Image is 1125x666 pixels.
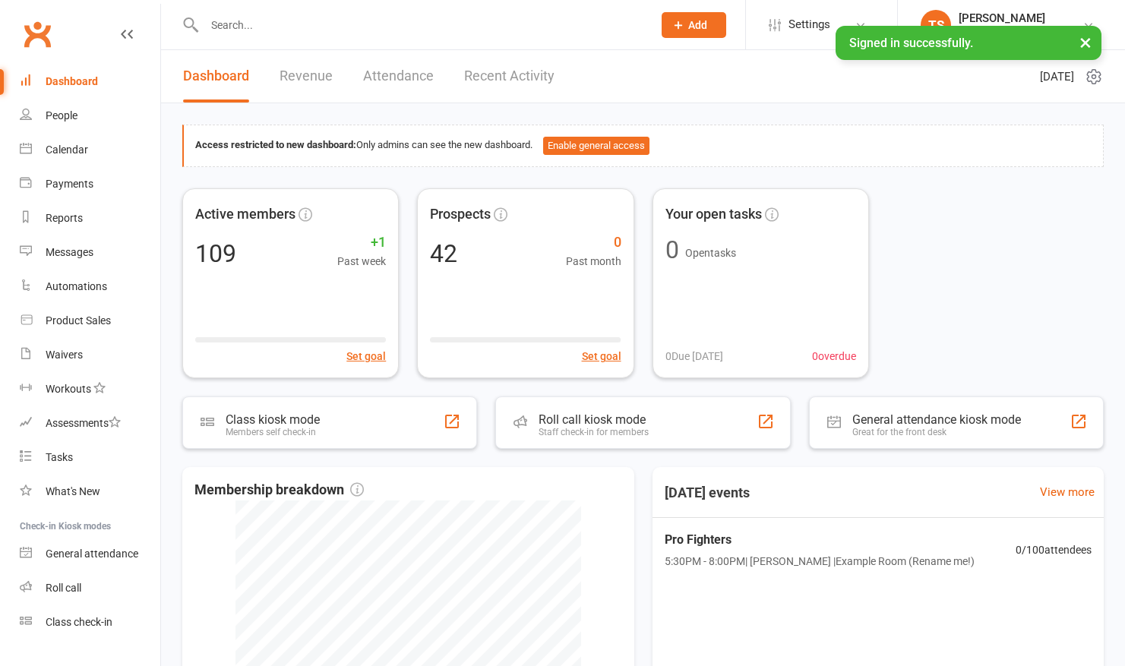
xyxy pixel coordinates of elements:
div: Tasks [46,451,73,463]
a: Product Sales [20,304,160,338]
span: 0 [566,232,621,254]
div: 0 [665,238,679,262]
button: × [1072,26,1099,58]
div: Assessments [46,417,121,429]
div: Dashboard [46,75,98,87]
button: Set goal [346,348,386,365]
div: Reports [46,212,83,224]
div: General attendance kiosk mode [852,412,1021,427]
a: Waivers [20,338,160,372]
div: [PERSON_NAME] Gym [959,25,1064,39]
span: Add [688,19,707,31]
div: Workouts [46,383,91,395]
div: Messages [46,246,93,258]
div: Calendar [46,144,88,156]
a: Payments [20,167,160,201]
div: Class check-in [46,616,112,628]
a: Recent Activity [464,50,555,103]
a: Attendance [363,50,434,103]
strong: Access restricted to new dashboard: [195,139,356,150]
span: Open tasks [685,247,736,259]
a: Assessments [20,406,160,440]
a: What's New [20,475,160,509]
span: Membership breakdown [194,479,364,501]
a: Workouts [20,372,160,406]
span: Your open tasks [665,204,762,226]
a: Messages [20,235,160,270]
div: Great for the front desk [852,427,1021,437]
div: Members self check-in [226,427,320,437]
div: General attendance [46,548,138,560]
a: View more [1040,483,1095,501]
a: Automations [20,270,160,304]
a: Calendar [20,133,160,167]
span: 0 overdue [812,348,856,365]
div: Staff check-in for members [539,427,649,437]
span: +1 [337,232,386,254]
div: 109 [195,241,236,266]
div: TS [921,10,951,40]
a: Revenue [280,50,333,103]
div: Roll call [46,582,81,594]
span: Prospects [430,204,491,226]
button: Set goal [582,348,621,365]
div: What's New [46,485,100,497]
div: Only admins can see the new dashboard. [195,137,1092,155]
button: Enable general access [543,137,649,155]
span: Past month [566,253,621,270]
a: Dashboard [183,50,249,103]
span: 5:30PM - 8:00PM | [PERSON_NAME] | Example Room (Rename me!) [665,553,975,570]
div: 42 [430,241,457,266]
span: [DATE] [1040,68,1074,86]
div: Automations [46,280,107,292]
span: Active members [195,204,295,226]
span: Settings [788,8,830,42]
a: General attendance kiosk mode [20,537,160,571]
a: Reports [20,201,160,235]
span: Past week [337,253,386,270]
input: Search... [200,14,642,36]
span: 0 Due [DATE] [665,348,723,365]
a: Class kiosk mode [20,605,160,639]
button: Add [662,12,726,38]
div: Payments [46,178,93,190]
a: Tasks [20,440,160,475]
a: Clubworx [18,15,56,53]
div: Class kiosk mode [226,412,320,427]
span: 0 / 100 attendees [1016,541,1092,558]
a: Dashboard [20,65,160,99]
h3: [DATE] events [653,479,762,507]
a: Roll call [20,571,160,605]
div: [PERSON_NAME] [959,11,1064,25]
div: Waivers [46,349,83,361]
div: Product Sales [46,314,111,327]
div: People [46,109,77,122]
span: Signed in successfully. [849,36,973,50]
div: Roll call kiosk mode [539,412,649,427]
a: People [20,99,160,133]
span: Pro Fighters [665,530,975,550]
